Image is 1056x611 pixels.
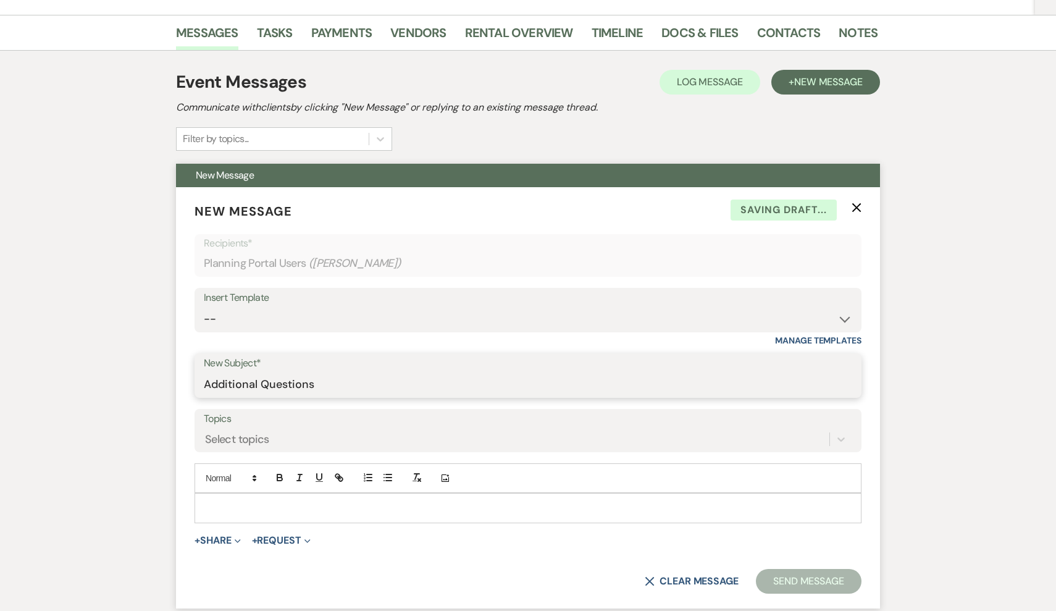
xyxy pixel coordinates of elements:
[309,255,401,272] span: ( [PERSON_NAME] )
[204,410,852,428] label: Topics
[204,235,852,251] p: Recipients*
[757,23,821,50] a: Contacts
[204,355,852,373] label: New Subject*
[204,251,852,276] div: Planning Portal Users
[661,23,738,50] a: Docs & Files
[775,335,861,346] a: Manage Templates
[390,23,446,50] a: Vendors
[756,569,861,594] button: Send Message
[183,132,249,146] div: Filter by topics...
[677,75,743,88] span: Log Message
[195,536,200,546] span: +
[645,576,739,586] button: Clear message
[731,200,837,221] span: Saving draft...
[311,23,372,50] a: Payments
[252,536,311,546] button: Request
[196,169,254,182] span: New Message
[660,70,760,95] button: Log Message
[465,23,573,50] a: Rental Overview
[176,69,306,95] h1: Event Messages
[195,203,292,219] span: New Message
[771,70,880,95] button: +New Message
[195,536,241,546] button: Share
[794,75,863,88] span: New Message
[176,23,238,50] a: Messages
[257,23,293,50] a: Tasks
[205,431,269,448] div: Select topics
[176,100,880,115] h2: Communicate with clients by clicking "New Message" or replying to an existing message thread.
[204,289,852,307] div: Insert Template
[252,536,258,546] span: +
[592,23,643,50] a: Timeline
[839,23,878,50] a: Notes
